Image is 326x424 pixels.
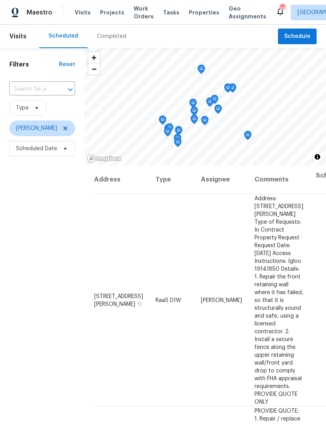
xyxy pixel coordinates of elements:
[166,123,174,135] div: Map marker
[175,126,183,138] div: Map marker
[9,83,53,95] input: Search for an address...
[189,9,219,16] span: Properties
[156,297,181,303] span: RaaS D1W
[87,154,121,163] a: Mapbox homepage
[88,63,100,75] button: Zoom out
[201,116,209,128] div: Map marker
[88,64,100,75] span: Zoom out
[189,99,197,111] div: Map marker
[313,152,322,162] button: Toggle attribution
[201,297,242,303] span: [PERSON_NAME]
[244,131,252,143] div: Map marker
[16,124,57,132] span: [PERSON_NAME]
[279,5,285,13] div: 98
[59,61,75,68] div: Reset
[163,10,179,15] span: Tasks
[136,300,143,307] button: Copy Address
[254,196,303,404] span: Address: [STREET_ADDRESS][PERSON_NAME] Type of Requests: In Contract Property Request Request Dat...
[190,106,198,119] div: Map marker
[284,32,310,41] span: Schedule
[224,83,232,95] div: Map marker
[27,9,52,16] span: Maestro
[159,115,167,128] div: Map marker
[174,134,181,146] div: Map marker
[229,83,236,95] div: Map marker
[197,65,205,77] div: Map marker
[206,97,214,110] div: Map marker
[164,127,172,139] div: Map marker
[278,29,317,45] button: Schedule
[229,5,266,20] span: Geo Assignments
[134,5,154,20] span: Work Orders
[211,95,219,107] div: Map marker
[94,165,149,194] th: Address
[9,61,59,68] h1: Filters
[97,32,126,40] div: Completed
[48,32,78,40] div: Scheduled
[100,9,124,16] span: Projects
[16,145,57,153] span: Scheduled Date
[195,165,248,194] th: Assignee
[16,104,29,112] span: Type
[75,9,91,16] span: Visits
[88,52,100,63] button: Zoom in
[248,165,310,194] th: Comments
[315,153,320,161] span: Toggle attribution
[149,165,195,194] th: Type
[94,293,143,307] span: [STREET_ADDRESS][PERSON_NAME]
[174,138,182,150] div: Map marker
[190,115,198,127] div: Map marker
[214,104,222,117] div: Map marker
[65,84,76,95] button: Open
[9,28,27,45] span: Visits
